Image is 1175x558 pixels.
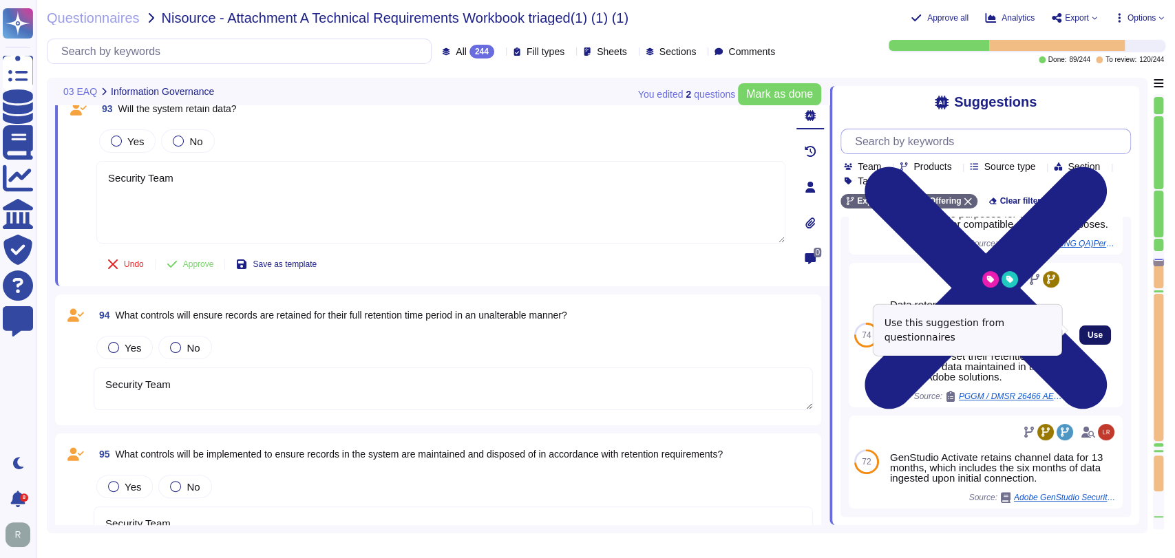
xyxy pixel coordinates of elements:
span: Yes [127,136,144,147]
button: Mark as done [738,83,821,105]
span: 72 [862,458,871,466]
span: Questionnaires [47,11,140,25]
span: Approve [183,260,214,268]
img: user [6,522,30,547]
span: Undo [124,260,144,268]
span: All [456,47,467,56]
span: No [187,342,200,354]
input: Search by keywords [848,129,1130,153]
span: What controls will be implemented to ensure records in the system are maintained and disposed of ... [116,449,723,460]
span: Save as template [253,260,317,268]
span: Source: [969,492,1117,503]
span: 93 [96,104,113,114]
span: No [187,481,200,493]
span: Analytics [1002,14,1035,22]
button: Approve [156,250,225,278]
span: 74 [862,331,871,339]
input: Search by keywords [54,39,431,63]
span: Information Governance [111,87,214,96]
div: 8 [20,493,28,502]
span: 95 [94,449,110,459]
div: Use this suggestion from questionnaires [873,305,1061,356]
textarea: Security Team [94,506,813,549]
span: What controls will ensure records are retained for their full retention time period in an unalter... [116,310,567,321]
button: Analytics [985,12,1035,23]
span: Mark as done [746,89,813,100]
span: 89 / 244 [1069,56,1090,63]
button: Approve all [911,12,968,23]
span: 120 / 244 [1139,56,1164,63]
button: Save as template [225,250,328,278]
span: 0 [814,248,821,257]
b: 2 [686,89,691,99]
span: Yes [125,481,141,493]
span: Yes [125,342,141,354]
span: Nisource - Attachment A Technical Requirements Workbook triaged(1) (1) (1) [162,11,628,25]
div: 244 [469,45,494,58]
span: 94 [94,310,110,320]
span: Options [1128,14,1156,22]
span: 03 EAQ [63,87,97,96]
span: To review: [1105,56,1136,63]
span: Export [1065,14,1089,22]
span: Approve all [927,14,968,22]
span: Sections [659,47,697,56]
button: Use [1079,325,1111,345]
button: Undo [96,250,155,278]
span: You edited question s [638,89,735,99]
span: No [189,136,202,147]
span: Adobe GenStudio Security Fact Sheet [1014,493,1117,502]
span: Will the system retain data? [118,103,237,114]
textarea: Security Team [96,161,785,244]
textarea: Security Team [94,367,813,410]
span: Comments [728,47,775,56]
img: user [1098,424,1114,440]
div: GenStudio Activate retains channel data for 13 months, which includes the six months of data inge... [890,452,1117,483]
span: Fill types [527,47,564,56]
button: user [3,519,40,550]
span: Done: [1048,56,1067,63]
span: Sheets [597,47,627,56]
span: Use [1088,331,1103,339]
